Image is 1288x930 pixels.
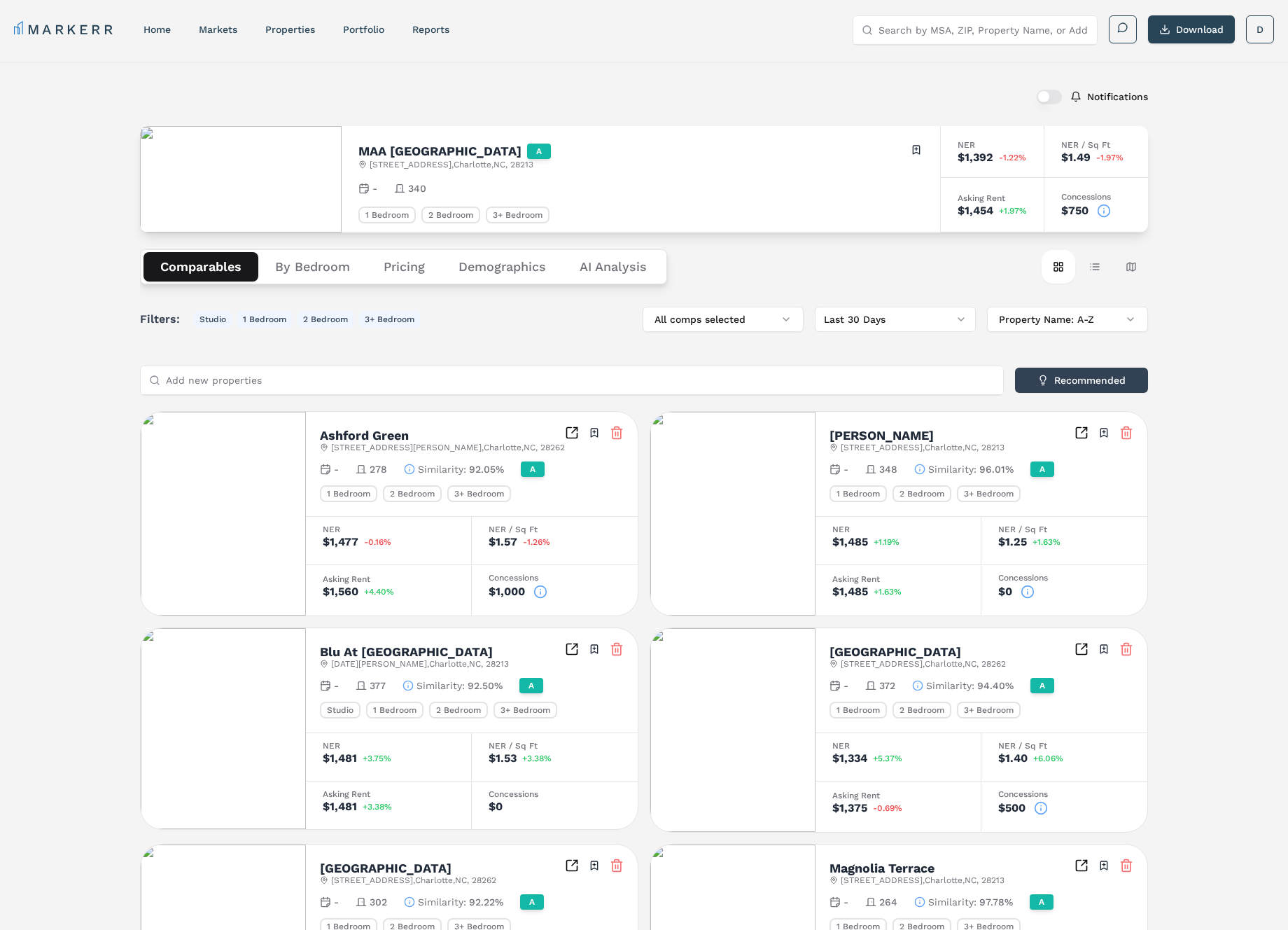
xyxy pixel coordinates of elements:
[832,753,867,764] div: $1,334
[523,538,550,546] span: -1.26%
[979,895,1013,909] span: 97.78%
[408,181,426,195] span: 340
[367,252,442,282] button: Pricing
[1033,754,1063,763] span: +6.06%
[998,753,1028,764] div: $1.40
[1015,368,1148,393] button: Recommended
[334,895,339,909] span: -
[1074,859,1088,873] a: Inspect Comparables
[323,753,357,764] div: $1,481
[1074,642,1088,656] a: Inspect Comparables
[829,702,887,719] div: 1 Bedroom
[486,207,549,223] div: 3+ Bedroom
[832,803,867,814] div: $1,375
[489,753,517,764] div: $1.53
[364,588,394,596] span: +4.40%
[879,462,897,476] span: 348
[320,485,377,502] div: 1 Bedroom
[1030,894,1053,910] div: A
[1096,153,1123,162] span: -1.97%
[563,252,664,282] button: AI Analysis
[957,485,1021,502] div: 3+ Bedroom
[522,754,552,763] span: +3.38%
[468,679,503,693] span: 92.50%
[258,252,367,282] button: By Bedroom
[878,16,1088,44] input: Search by MSA, ZIP, Property Name, or Address
[323,790,454,798] div: Asking Rent
[489,586,525,597] div: $1,000
[416,679,465,693] span: Similarity :
[565,642,579,656] a: Inspect Comparables
[998,586,1012,597] div: $0
[320,862,451,875] h2: [GEOGRAPHIC_DATA]
[442,252,563,282] button: Demographics
[323,586,358,597] div: $1,560
[829,485,887,502] div: 1 Bedroom
[832,586,868,597] div: $1,485
[958,152,993,163] div: $1,392
[364,538,391,546] span: -0.16%
[447,485,511,502] div: 3+ Bedroom
[998,742,1130,750] div: NER / Sq Ft
[998,803,1025,814] div: $500
[469,895,503,909] span: 92.22%
[843,679,848,693] span: -
[237,311,292,328] button: 1 Bedroom
[643,307,804,332] button: All comps selected
[892,485,951,502] div: 2 Bedroom
[521,461,545,477] div: A
[874,588,902,596] span: +1.63%
[194,311,232,328] button: Studio
[418,462,466,476] span: Similarity :
[999,207,1027,215] span: +1.97%
[1087,92,1148,102] label: Notifications
[832,525,964,534] div: NER
[957,702,1021,719] div: 3+ Bedroom
[841,875,1004,886] span: [STREET_ADDRESS] , Charlotte , NC , 28213
[832,536,868,548] div: $1,485
[323,575,454,583] div: Asking Rent
[832,791,964,800] div: Asking Rent
[520,894,544,910] div: A
[928,895,976,909] span: Similarity :
[323,801,357,812] div: $1,481
[1030,461,1054,477] div: A
[493,702,557,719] div: 3+ Bedroom
[519,678,543,693] div: A
[331,658,509,669] span: [DATE][PERSON_NAME] , Charlotte , NC , 28213
[829,429,934,442] h2: [PERSON_NAME]
[343,24,384,35] a: Portfolio
[358,207,416,223] div: 1 Bedroom
[418,895,466,909] span: Similarity :
[1061,205,1088,216] div: $750
[469,462,504,476] span: 92.05%
[829,646,961,658] h2: [GEOGRAPHIC_DATA]
[829,862,934,875] h2: Magnolia Terrace
[372,181,377,195] span: -
[892,702,951,719] div: 2 Bedroom
[958,141,1027,149] div: NER
[14,20,115,39] a: MARKERR
[1074,426,1088,440] a: Inspect Comparables
[873,754,902,763] span: +5.37%
[998,790,1130,798] div: Concessions
[928,462,976,476] span: Similarity :
[998,574,1130,582] div: Concessions
[832,575,964,583] div: Asking Rent
[421,207,480,223] div: 2 Bedroom
[370,462,387,476] span: 278
[998,525,1130,534] div: NER / Sq Ft
[841,442,1004,453] span: [STREET_ADDRESS] , Charlotte , NC , 28213
[527,144,551,159] div: A
[370,679,386,693] span: 377
[1061,141,1131,149] div: NER / Sq Ft
[1256,22,1263,36] span: D
[334,679,339,693] span: -
[879,679,895,693] span: 372
[841,658,1006,669] span: [STREET_ADDRESS] , Charlotte , NC , 28262
[832,742,964,750] div: NER
[958,205,993,216] div: $1,454
[1032,538,1060,546] span: +1.63%
[140,311,188,328] span: Filters:
[1148,15,1235,43] button: Download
